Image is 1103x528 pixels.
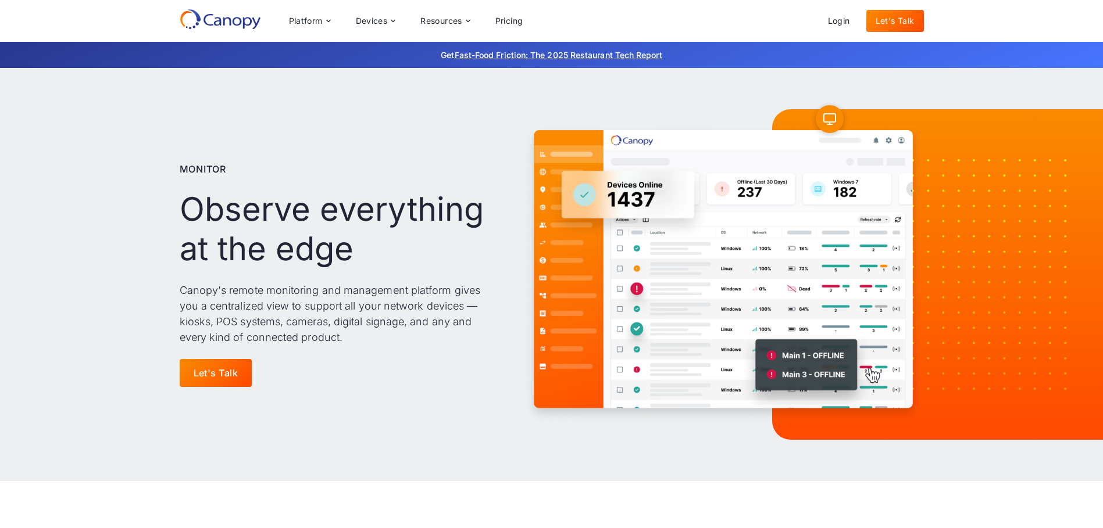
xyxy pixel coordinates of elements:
[356,17,388,25] div: Devices
[180,162,227,176] p: Monitor
[819,10,859,32] a: Login
[455,50,662,60] a: Fast-Food Friction: The 2025 Restaurant Tech Report
[420,17,462,25] div: Resources
[486,10,533,32] a: Pricing
[180,359,252,387] a: Let's Talk
[347,9,405,33] div: Devices
[180,282,500,345] p: Canopy's remote monitoring and management platform gives you a centralized view to support all yo...
[866,10,924,32] a: Let's Talk
[180,190,500,268] h1: Observe everything at the edge
[411,9,479,33] div: Resources
[289,17,323,25] div: Platform
[267,49,837,61] p: Get
[280,9,340,33] div: Platform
